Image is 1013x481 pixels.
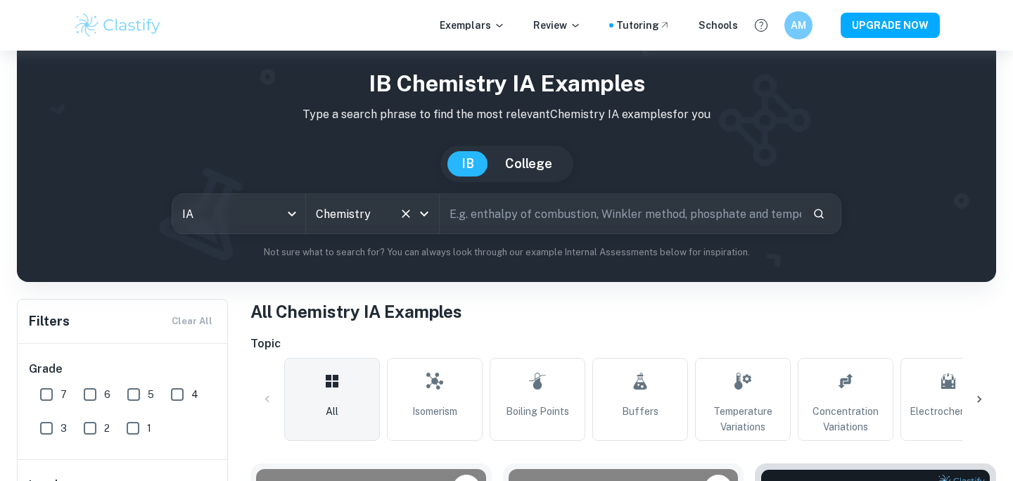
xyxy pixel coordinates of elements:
h6: Filters [29,312,70,331]
span: 7 [60,387,67,402]
button: AM [784,11,813,39]
div: IA [172,194,305,233]
button: College [491,151,566,177]
span: 5 [148,387,154,402]
span: Electrochemistry [910,404,988,419]
span: 6 [104,387,110,402]
p: Exemplars [440,18,505,33]
span: Concentration Variations [804,404,887,435]
h6: AM [791,18,807,33]
button: Help and Feedback [749,13,773,37]
span: All [326,404,338,419]
span: Buffers [622,404,658,419]
span: Isomerism [412,404,457,419]
p: Review [533,18,581,33]
img: Clastify logo [73,11,163,39]
span: 1 [147,421,151,436]
button: Open [414,204,434,224]
span: 4 [191,387,198,402]
a: Tutoring [616,18,670,33]
h1: All Chemistry IA Examples [250,299,996,324]
h6: Grade [29,361,217,378]
button: Clear [396,204,416,224]
p: Type a search phrase to find the most relevant Chemistry IA examples for you [28,106,985,123]
input: E.g. enthalpy of combustion, Winkler method, phosphate and temperature... [440,194,801,233]
button: IB [447,151,488,177]
span: 3 [60,421,67,436]
button: UPGRADE NOW [841,13,940,38]
span: Boiling Points [506,404,569,419]
span: Temperature Variations [701,404,784,435]
h6: Topic [250,335,996,352]
span: 2 [104,421,110,436]
a: Schools [699,18,738,33]
button: Search [807,202,831,226]
h1: IB Chemistry IA examples [28,67,985,101]
p: Not sure what to search for? You can always look through our example Internal Assessments below f... [28,245,985,259]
